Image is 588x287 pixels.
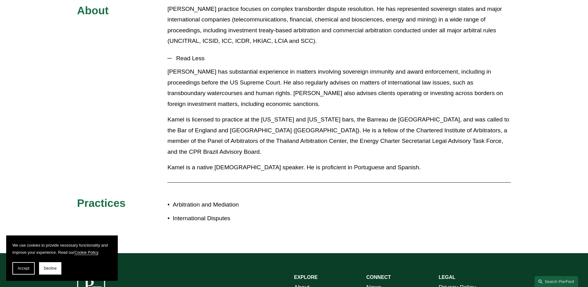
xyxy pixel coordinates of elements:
[167,50,511,66] button: Read Less
[173,213,294,224] p: International Disputes
[167,66,511,109] p: [PERSON_NAME] has substantial experience in matters involving sovereign immunity and award enforc...
[77,4,109,16] span: About
[6,235,118,281] section: Cookie banner
[12,262,35,275] button: Accept
[167,4,511,47] p: [PERSON_NAME] practice focuses on complex transborder dispute resolution. He has represented sove...
[294,275,318,280] strong: EXPLORE
[44,266,57,271] span: Decline
[77,197,126,209] span: Practices
[18,266,29,271] span: Accept
[366,275,391,280] strong: CONNECT
[167,66,511,178] div: Read Less
[172,55,511,62] span: Read Less
[167,162,511,173] p: Kamel is a native [DEMOGRAPHIC_DATA] speaker. He is proficient in Portuguese and Spanish.
[173,199,294,210] p: Arbitration and Mediation
[439,275,455,280] strong: LEGAL
[12,242,112,256] p: We use cookies to provide necessary functionality and improve your experience. Read our .
[74,250,98,255] a: Cookie Policy
[167,114,511,157] p: Kamel is licensed to practice at the [US_STATE] and [US_STATE] bars, the Barreau de [GEOGRAPHIC_D...
[535,276,578,287] a: Search this site
[39,262,61,275] button: Decline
